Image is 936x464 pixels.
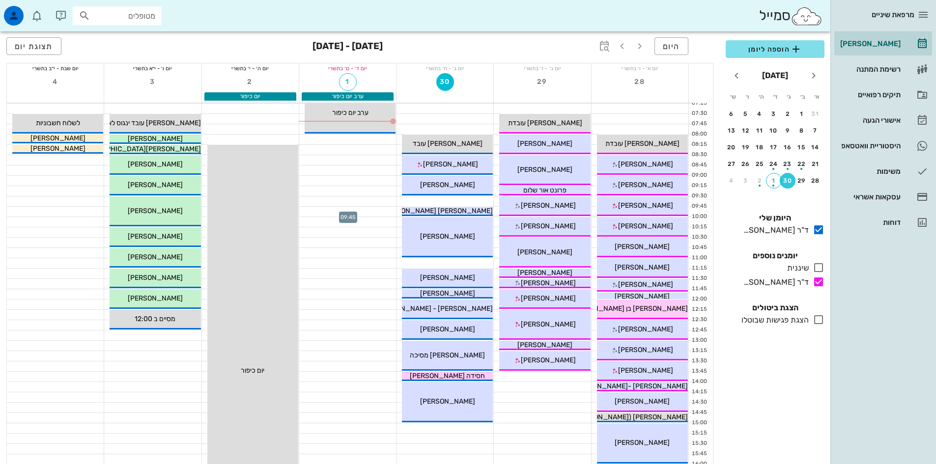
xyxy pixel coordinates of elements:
[128,135,183,143] span: [PERSON_NAME]
[766,139,782,155] button: 17
[381,207,493,215] span: [PERSON_NAME] [PERSON_NAME]
[7,63,104,73] div: יום שבת - י״ב בתשרי
[689,99,709,108] div: 07:15
[738,127,754,134] div: 12
[752,127,767,134] div: 11
[724,106,739,122] button: 6
[728,67,745,84] button: חודש הבא
[689,336,709,345] div: 13:00
[766,177,781,184] div: 1
[724,110,739,117] div: 6
[780,156,795,172] button: 23
[332,93,364,100] span: ערב יום כיפור
[689,347,709,355] div: 13:15
[26,119,201,127] span: [PERSON_NAME] עובד ינגוס לא נמצאת ([PERSON_NAME])
[838,40,901,48] div: [PERSON_NAME]
[240,93,260,100] span: יום כיפור
[689,109,709,118] div: 07:30
[724,156,739,172] button: 27
[752,106,767,122] button: 4
[689,388,709,396] div: 14:15
[521,201,576,210] span: [PERSON_NAME]
[796,88,809,105] th: ב׳
[689,192,709,200] div: 09:30
[738,173,754,189] button: 3
[689,429,709,437] div: 15:15
[791,6,823,26] img: SmileCloud logo
[521,356,576,364] span: [PERSON_NAME]
[780,177,795,184] div: 30
[689,295,709,303] div: 12:00
[780,123,795,138] button: 9
[615,243,670,251] span: [PERSON_NAME]
[618,280,673,289] span: [PERSON_NAME]
[689,244,709,252] div: 10:45
[794,123,810,138] button: 8
[805,67,823,84] button: חודש שעבר
[838,65,901,73] div: רשימת המתנה
[592,63,688,73] div: יום א׳ - ו׳ בתשרי
[618,222,673,230] span: [PERSON_NAME]
[128,181,183,189] span: [PERSON_NAME]
[312,37,383,57] h3: [DATE] - [DATE]
[838,218,901,226] div: דוחות
[766,161,782,167] div: 24
[794,161,810,167] div: 22
[410,372,485,380] span: חסידה [PERSON_NAME]
[615,397,670,406] span: [PERSON_NAME]
[766,123,782,138] button: 10
[423,160,478,168] span: [PERSON_NAME]
[726,212,824,224] h4: היומן שלי
[689,223,709,231] div: 10:15
[436,78,454,86] span: 30
[615,292,670,300] span: [PERSON_NAME]
[689,182,709,190] div: 09:15
[30,134,85,142] span: [PERSON_NAME]
[631,73,649,91] button: 28
[618,366,673,375] span: [PERSON_NAME]
[128,273,183,282] span: [PERSON_NAME]
[752,139,767,155] button: 18
[241,78,259,86] span: 2
[752,123,767,138] button: 11
[734,43,817,55] span: הוספה ליומן
[689,326,709,334] div: 12:45
[766,110,782,117] div: 3
[808,110,823,117] div: 31
[517,165,572,174] span: [PERSON_NAME]
[689,202,709,211] div: 09:45
[689,213,709,221] div: 10:00
[534,73,551,91] button: 29
[397,63,493,73] div: יום ג׳ - ח׳ בתשרי
[689,367,709,376] div: 13:45
[834,134,932,158] a: היסטוריית וואטסאפ
[689,439,709,448] div: 15:30
[128,253,183,261] span: [PERSON_NAME]
[241,366,264,375] span: יום כיפור
[517,341,572,349] span: [PERSON_NAME]
[766,106,782,122] button: 3
[494,63,591,73] div: יום ב׳ - ז׳ בתשרי
[738,106,754,122] button: 5
[241,73,259,91] button: 2
[759,5,823,27] div: סמייל
[783,262,809,274] div: שיננית
[29,8,35,14] span: תג
[834,185,932,209] a: עסקאות אשראי
[740,88,753,105] th: ו׳
[752,173,767,189] button: 2
[508,119,582,127] span: [PERSON_NAME] עובדת
[724,144,739,151] div: 20
[202,63,299,73] div: יום ה׳ - י׳ בתשרי
[689,161,709,169] div: 08:45
[780,173,795,189] button: 30
[808,177,823,184] div: 28
[104,63,201,73] div: יום ו׳ - י״א בתשרי
[521,222,576,230] span: [PERSON_NAME]
[36,119,80,127] span: לשלוח חשבוניות
[573,382,688,390] span: [PERSON_NAME] -[PERSON_NAME]
[808,127,823,134] div: 7
[738,123,754,138] button: 12
[780,127,795,134] div: 9
[766,144,782,151] div: 17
